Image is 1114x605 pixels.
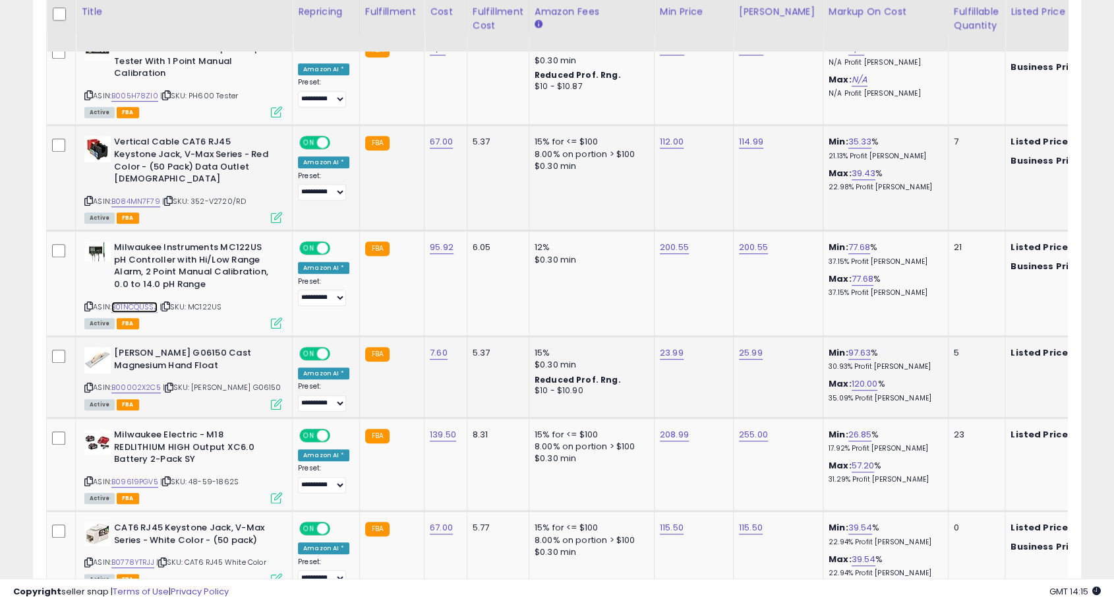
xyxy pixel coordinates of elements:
div: % [829,241,938,266]
div: Cost [430,5,461,19]
span: All listings currently available for purchase on Amazon [84,318,115,329]
a: 77.68 [852,272,874,286]
div: % [829,347,938,371]
div: Title [81,5,287,19]
a: 115.50 [739,521,763,534]
a: 39.54 [852,553,876,566]
b: Listed Price: [1011,521,1070,534]
span: FBA [117,212,139,224]
a: 97.63 [848,346,871,360]
div: 5 [954,347,995,359]
div: Amazon AI * [298,156,349,168]
span: FBA [117,107,139,118]
span: | SKU: MC122US [160,302,221,312]
img: 21XttEO1XcL._SL40_.jpg [84,43,111,61]
b: Business Price: [1011,260,1083,272]
p: 22.94% Profit [PERSON_NAME] [829,538,938,547]
div: 15% [535,347,644,359]
div: % [829,168,938,192]
div: % [829,429,938,453]
div: Fulfillment Cost [473,5,523,33]
div: 15% for <= $100 [535,429,644,441]
div: $10 - $10.87 [535,81,644,92]
div: Preset: [298,464,349,494]
b: Max: [829,272,852,285]
img: 41Voo5ZIf1L._SL40_.jpg [84,522,111,546]
strong: Copyright [13,585,61,598]
b: Max: [829,459,852,472]
a: 200.55 [739,241,768,254]
div: 6.05 [473,241,519,253]
div: Amazon AI * [298,367,349,379]
div: 23 [954,429,995,441]
b: Listed Price: [1011,428,1070,441]
a: 7.60 [430,346,448,360]
span: ON [301,243,317,254]
div: % [829,554,938,578]
b: Milwaukee Electric - M18 REDLITHIUM HIGH Output XC6.0 Battery 2-Pack SY [114,429,274,469]
div: 12% [535,241,644,253]
a: 57.20 [852,459,875,472]
div: Amazon AI * [298,449,349,461]
div: ASIN: [84,43,282,116]
div: Preset: [298,277,349,307]
div: % [829,378,938,402]
span: OFF [328,430,349,441]
div: Preset: [298,172,349,201]
b: Listed Price: [1011,346,1070,359]
small: Amazon Fees. [535,19,542,31]
div: Preset: [298,382,349,412]
span: | SKU: 352-V2720/RD [162,196,246,207]
b: Min: [829,135,848,148]
b: Reduced Prof. Rng. [535,69,621,80]
a: B0778YTRJJ [111,557,154,568]
span: ON [301,348,317,360]
a: 114.99 [739,135,763,148]
b: [PERSON_NAME] G06150 Cast Magnesium Hand Float [114,347,274,375]
a: 120.00 [852,377,878,391]
b: Min: [829,346,848,359]
div: Fulfillment [365,5,419,19]
span: OFF [328,137,349,148]
div: % [829,273,938,298]
b: Listed Price: [1011,241,1070,253]
div: 15% for <= $100 [535,522,644,534]
div: 8.00% on portion > $100 [535,534,644,546]
p: 37.15% Profit [PERSON_NAME] [829,257,938,267]
span: ON [301,523,317,534]
a: 35.33 [848,135,872,148]
b: Max: [829,553,852,565]
span: OFF [328,523,349,534]
small: FBA [365,429,390,443]
b: Max: [829,73,852,86]
img: 31VWWeRggAL._SL40_.jpg [84,241,111,261]
b: Listed Price: [1011,135,1070,148]
b: Business Price: [1011,61,1083,73]
p: N/A Profit [PERSON_NAME] [829,89,938,98]
a: N/A [852,73,867,86]
div: 15% for <= $100 [535,136,644,148]
a: 139.50 [430,428,456,441]
img: 31nnXAvSzZL._SL40_.jpg [84,347,111,373]
span: | SKU: CAT6 RJ45 White Color [156,557,266,567]
a: B01NCQUSSJ [111,302,158,313]
b: Business Price: [1011,154,1083,167]
a: B09619PGV5 [111,476,158,488]
span: FBA [117,493,139,504]
p: 35.09% Profit [PERSON_NAME] [829,394,938,403]
b: Milwaukee Instruments MC122US pH Controller with Hi/Low Range Alarm, 2 Point Manual Calibration, ... [114,241,274,294]
span: FBA [117,318,139,329]
div: Preset: [298,557,349,587]
a: 67.00 [430,521,453,534]
div: $0.30 min [535,160,644,172]
a: Terms of Use [113,585,169,598]
span: OFF [328,243,349,254]
div: seller snap | | [13,586,229,598]
small: FBA [365,136,390,150]
b: Business Price: [1011,540,1083,553]
img: 31bgVGNumxL._SL40_.jpg [84,136,111,162]
b: CAT6 RJ45 Keystone Jack, V-Max Series - White Color - (50 pack) [114,522,274,550]
p: 30.93% Profit [PERSON_NAME] [829,362,938,371]
p: N/A Profit [PERSON_NAME] [829,58,938,67]
span: | SKU: [PERSON_NAME] G06150 [163,382,281,393]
